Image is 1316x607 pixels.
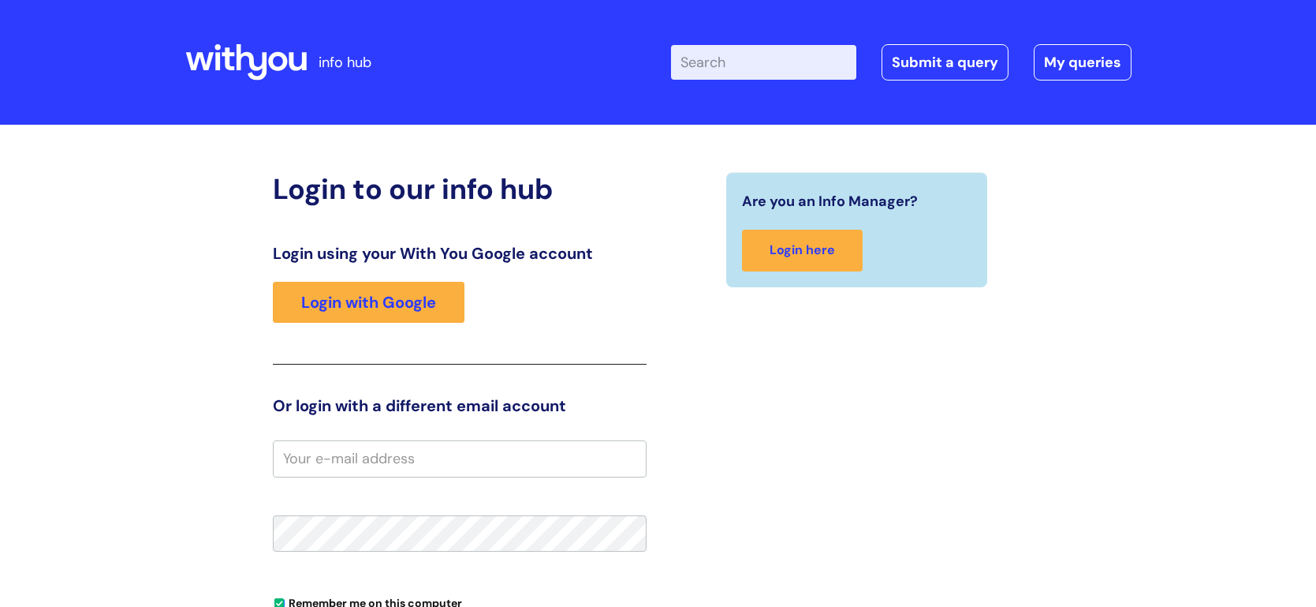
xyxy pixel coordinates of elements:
[1034,44,1131,81] a: My queries
[273,244,647,263] h3: Login using your With You Google account
[273,172,647,206] h2: Login to our info hub
[671,45,856,80] input: Search
[319,50,371,75] p: info hub
[273,396,647,415] h3: Or login with a different email account
[882,44,1008,81] a: Submit a query
[273,440,647,477] input: Your e-mail address
[273,282,464,323] a: Login with Google
[742,189,918,214] span: Are you an Info Manager?
[742,230,863,272] a: Login here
